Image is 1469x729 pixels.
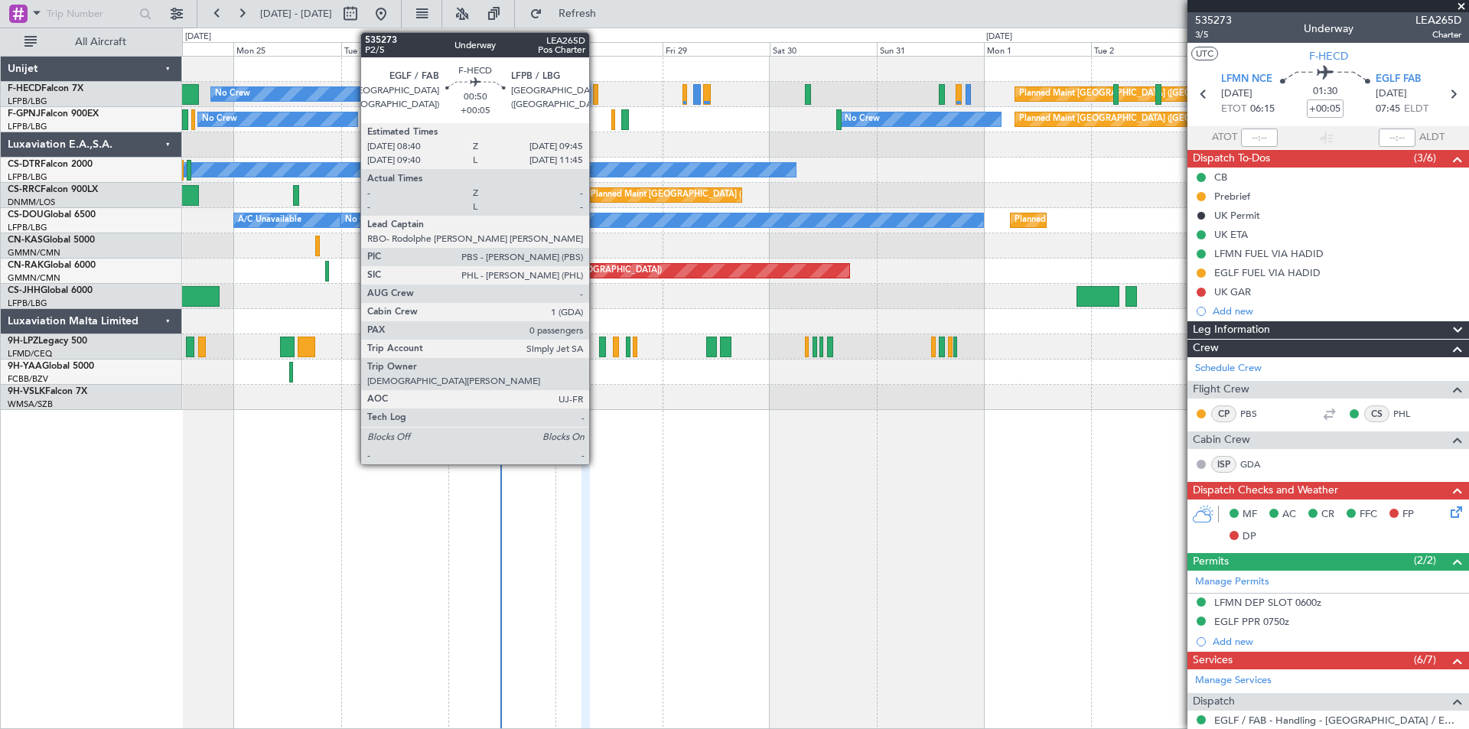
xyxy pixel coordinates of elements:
[1193,693,1235,711] span: Dispatch
[1193,482,1338,500] span: Dispatch Checks and Weather
[8,109,41,119] span: F-GPNJ
[1195,673,1272,688] a: Manage Services
[1195,12,1232,28] span: 535273
[8,84,41,93] span: F-HECD
[1019,108,1260,131] div: Planned Maint [GEOGRAPHIC_DATA] ([GEOGRAPHIC_DATA])
[8,222,47,233] a: LFPB/LBG
[546,8,610,19] span: Refresh
[8,387,87,396] a: 9H-VSLKFalcon 7X
[1214,714,1461,727] a: EGLF / FAB - Handling - [GEOGRAPHIC_DATA] / EGLF / FAB
[8,109,99,119] a: F-GPNJFalcon 900EX
[1214,285,1251,298] div: UK GAR
[1419,130,1445,145] span: ALDT
[1404,102,1428,117] span: ELDT
[877,42,984,56] div: Sun 31
[1414,150,1436,166] span: (3/6)
[8,298,47,309] a: LFPB/LBG
[1393,407,1428,421] a: PHL
[1214,171,1227,184] div: CB
[1321,507,1334,522] span: CR
[1415,12,1461,28] span: LEA265D
[8,236,95,245] a: CN-KASGlobal 5000
[448,42,555,56] div: Wed 27
[663,42,770,56] div: Fri 29
[215,83,250,106] div: No Crew
[345,209,380,232] div: No Crew
[1193,340,1219,357] span: Crew
[8,236,43,245] span: CN-KAS
[1191,47,1218,60] button: UTC
[1240,407,1275,421] a: PBS
[8,171,47,183] a: LFPB/LBG
[1414,552,1436,568] span: (2/2)
[1015,209,1256,232] div: Planned Maint [GEOGRAPHIC_DATA] ([GEOGRAPHIC_DATA])
[421,259,662,282] div: Planned Maint [GEOGRAPHIC_DATA] ([GEOGRAPHIC_DATA])
[233,42,340,56] div: Mon 25
[1195,574,1269,590] a: Manage Permits
[17,30,166,54] button: All Aircraft
[1360,507,1377,522] span: FFC
[8,197,55,208] a: DNMM/LOS
[1304,21,1353,37] div: Underway
[986,31,1012,44] div: [DATE]
[1214,596,1321,609] div: LFMN DEP SLOT 0600z
[845,108,880,131] div: No Crew
[8,362,94,371] a: 9H-YAAGlobal 5000
[1213,635,1461,648] div: Add new
[1214,209,1260,222] div: UK Permit
[1376,72,1421,87] span: EGLF FAB
[8,348,52,360] a: LFMD/CEQ
[185,31,211,44] div: [DATE]
[1193,431,1250,449] span: Cabin Crew
[8,387,45,396] span: 9H-VSLK
[1195,361,1262,376] a: Schedule Crew
[8,337,38,346] span: 9H-LPZ
[8,286,41,295] span: CS-JHH
[260,7,332,21] span: [DATE] - [DATE]
[1212,130,1237,145] span: ATOT
[1214,615,1289,628] div: EGLF PPR 0750z
[425,335,461,358] div: No Crew
[1091,42,1198,56] div: Tue 2
[47,2,135,25] input: Trip Number
[1214,247,1324,260] div: LFMN FUEL VIA HADID
[8,399,53,410] a: WMSA/SZB
[1402,507,1414,522] span: FP
[770,42,877,56] div: Sat 30
[1243,507,1257,522] span: MF
[1193,553,1229,571] span: Permits
[1376,86,1407,102] span: [DATE]
[1221,102,1246,117] span: ETOT
[1193,381,1249,399] span: Flight Crew
[1415,28,1461,41] span: Charter
[8,373,48,385] a: FCBB/BZV
[8,337,87,346] a: 9H-LPZLegacy 500
[341,42,448,56] div: Tue 26
[202,108,237,131] div: No Crew
[1193,150,1270,168] span: Dispatch To-Dos
[1364,405,1389,422] div: CS
[40,37,161,47] span: All Aircraft
[8,210,44,220] span: CS-DOU
[1250,102,1275,117] span: 06:15
[1211,456,1236,473] div: ISP
[8,261,44,270] span: CN-RAK
[1243,529,1256,545] span: DP
[8,84,83,93] a: F-HECDFalcon 7X
[1019,83,1260,106] div: Planned Maint [GEOGRAPHIC_DATA] ([GEOGRAPHIC_DATA])
[1414,652,1436,668] span: (6/7)
[8,185,41,194] span: CS-RRC
[555,42,663,56] div: Thu 28
[1221,86,1252,102] span: [DATE]
[8,286,93,295] a: CS-JHHGlobal 6000
[238,209,301,232] div: A/C Unavailable
[984,42,1091,56] div: Mon 1
[8,247,60,259] a: GMMN/CMN
[376,184,617,207] div: Planned Maint [GEOGRAPHIC_DATA] ([GEOGRAPHIC_DATA])
[1282,507,1296,522] span: AC
[8,210,96,220] a: CS-DOUGlobal 6500
[1214,266,1321,279] div: EGLF FUEL VIA HADID
[1241,129,1278,147] input: --:--
[1309,48,1348,64] span: F-HECD
[8,272,60,284] a: GMMN/CMN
